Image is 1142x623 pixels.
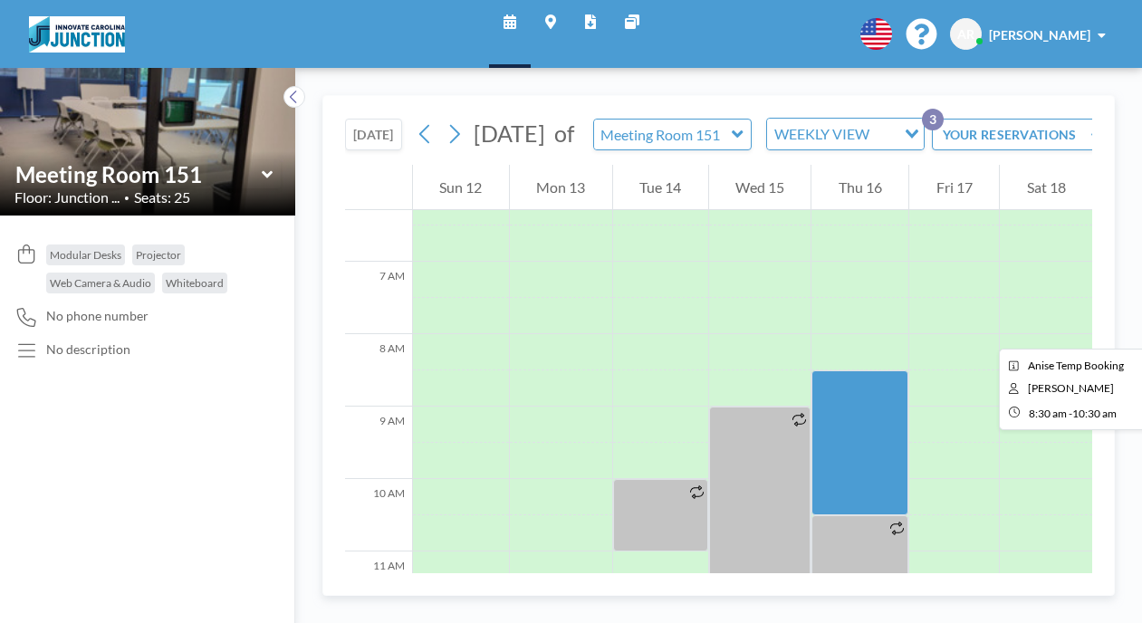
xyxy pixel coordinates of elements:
span: Modular Desks [50,248,121,262]
div: 8 AM [345,334,412,407]
span: 10:30 AM [1072,407,1117,420]
div: Mon 13 [510,165,612,210]
span: No phone number [46,308,149,324]
p: 3 [922,109,944,130]
span: of [554,120,574,148]
span: - [1069,407,1072,420]
div: 9 AM [345,407,412,479]
span: AR [957,26,974,43]
span: Projector [136,248,181,262]
button: [DATE] [345,119,402,150]
span: [DATE] [474,120,545,147]
span: • [124,192,130,204]
button: YOUR RESERVATIONS3 [932,119,1113,150]
span: Seats: 25 [134,188,190,206]
div: 7 AM [345,262,412,334]
img: organization-logo [29,16,125,53]
span: WEEKLY VIEW [771,122,873,146]
div: 10 AM [345,479,412,551]
div: Fri 17 [909,165,999,210]
div: Search for option [767,119,924,149]
div: No description [46,341,130,358]
span: Anise Temp Booking [1028,359,1124,372]
div: Wed 15 [709,165,811,210]
input: Search for option [875,122,894,146]
input: Meeting Room 151 [15,161,262,187]
span: 8:30 AM [1029,407,1067,420]
div: Sat 18 [1000,165,1092,210]
input: Meeting Room 151 [594,120,733,149]
div: Tue 14 [613,165,708,210]
span: Floor: Junction ... [14,188,120,206]
span: Web Camera & Audio [50,276,151,290]
div: Sun 12 [413,165,509,210]
span: [PERSON_NAME] [989,27,1090,43]
div: Thu 16 [811,165,908,210]
div: 6 AM [345,189,412,262]
span: Whiteboard [166,276,224,290]
span: Anise Robinson [1028,381,1114,395]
